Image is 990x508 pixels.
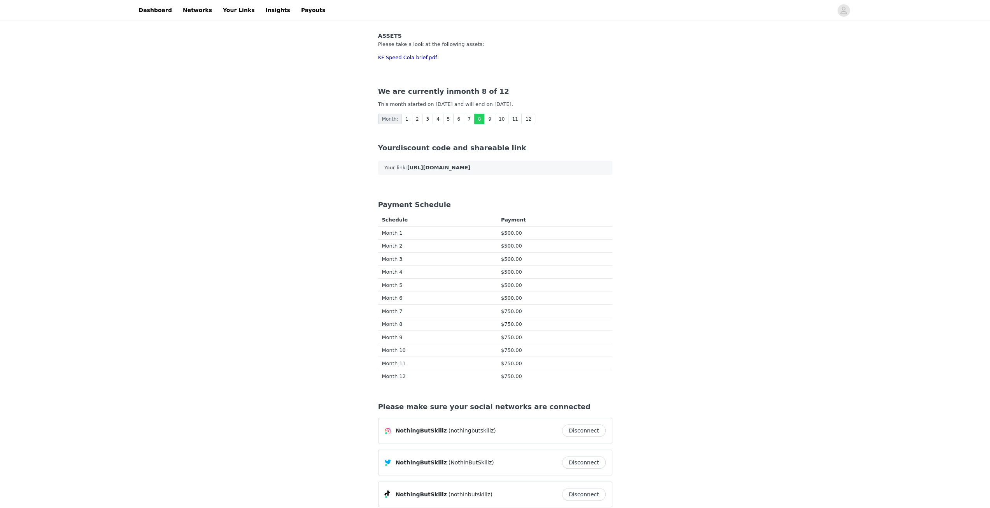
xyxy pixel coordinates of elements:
[218,2,259,19] a: Your Links
[178,2,217,19] a: Networks
[443,114,454,124] a: 5
[261,2,294,19] a: Insights
[378,161,612,175] div: Your link:
[562,424,606,437] button: Disconnect
[433,114,443,124] a: 4
[378,279,498,292] td: Month 5
[501,321,522,327] span: $750.00
[407,165,470,171] strong: [URL][DOMAIN_NAME]
[501,230,522,236] span: $500.00
[449,427,496,435] span: (nothingbutskillz)
[501,373,522,379] span: $750.00
[378,87,454,95] span: We are currently in
[497,214,612,227] th: Payment
[134,2,177,19] a: Dashboard
[412,114,423,124] a: 2
[378,357,498,370] td: Month 11
[501,269,522,275] span: $500.00
[378,344,498,357] td: Month 10
[501,334,522,340] span: $750.00
[562,456,606,469] button: Disconnect
[396,459,447,467] span: NothingButSkillz
[378,32,612,40] div: Assets
[378,40,612,48] p: Please take a look at the following assets:
[385,428,391,434] img: Instagram Icon
[501,308,522,314] span: $750.00
[495,114,508,124] a: 10
[501,295,522,301] span: $500.00
[562,488,606,501] button: Disconnect
[378,87,509,95] span: month 8 of 12
[378,292,498,305] td: Month 6
[378,265,498,279] td: Month 4
[378,54,437,60] a: KF Speed Cola brief.pdf
[470,144,526,152] span: shareable link
[378,331,498,344] td: Month 9
[521,114,535,124] a: 12
[449,459,494,467] span: (NothinButSkillz)
[378,214,498,227] th: Schedule
[501,256,522,262] span: $500.00
[396,427,447,435] span: NothingButSkillz
[378,199,612,210] div: Payment Schedule
[378,370,498,383] td: Month 12
[840,4,847,17] div: avatar
[378,401,612,412] div: Please make sure your social networks are connected
[378,253,498,266] td: Month 3
[453,144,468,152] span: and
[508,114,522,124] a: 11
[501,347,522,353] span: $750.00
[378,101,513,107] span: This month started on [DATE] and will end on [DATE].
[501,360,522,366] span: $750.00
[401,114,412,124] a: 1
[378,318,498,331] td: Month 8
[474,114,485,124] a: 8
[501,282,522,288] span: $500.00
[422,114,433,124] a: 3
[378,239,498,253] td: Month 2
[396,144,450,152] span: discount code
[378,227,498,240] td: Month 1
[484,114,495,124] a: 9
[449,490,492,499] span: (nothinbutskillz)
[378,142,612,153] div: Your
[464,114,475,124] a: 7
[453,114,464,124] a: 6
[501,243,522,249] span: $500.00
[296,2,330,19] a: Payouts
[378,305,498,318] td: Month 7
[396,490,447,499] span: NothingButSkillz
